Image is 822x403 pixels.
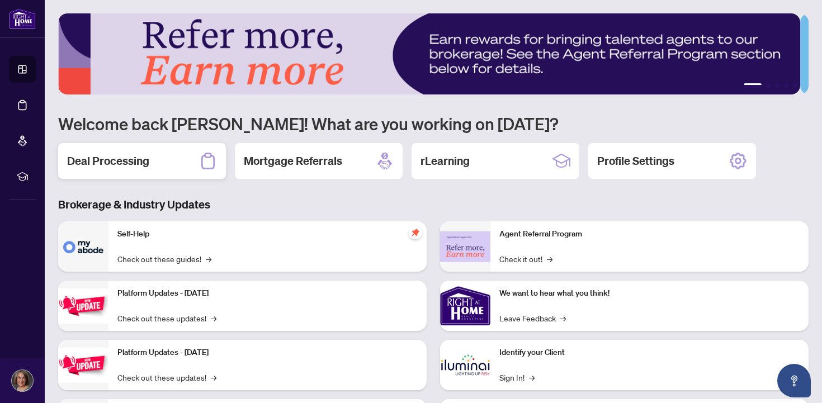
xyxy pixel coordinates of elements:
[67,153,149,169] h2: Deal Processing
[421,153,470,169] h2: rLearning
[117,312,216,324] a: Check out these updates!→
[58,221,108,272] img: Self-Help
[58,113,809,134] h1: Welcome back [PERSON_NAME]! What are you working on [DATE]?
[244,153,342,169] h2: Mortgage Referrals
[117,253,211,265] a: Check out these guides!→
[744,83,762,88] button: 1
[9,8,36,29] img: logo
[777,364,811,397] button: Open asap
[58,288,108,324] img: Platform Updates - July 21, 2025
[775,83,780,88] button: 3
[211,312,216,324] span: →
[499,347,800,359] p: Identify your Client
[117,347,418,359] p: Platform Updates - [DATE]
[766,83,771,88] button: 2
[117,228,418,240] p: Self-Help
[58,348,108,383] img: Platform Updates - July 8, 2025
[784,83,788,88] button: 4
[529,371,535,383] span: →
[117,287,418,300] p: Platform Updates - [DATE]
[117,371,216,383] a: Check out these updates!→
[440,231,490,262] img: Agent Referral Program
[499,253,552,265] a: Check it out!→
[58,197,809,212] h3: Brokerage & Industry Updates
[499,371,535,383] a: Sign In!→
[206,253,211,265] span: →
[499,312,566,324] a: Leave Feedback→
[440,340,490,390] img: Identify your Client
[58,13,800,94] img: Slide 0
[499,287,800,300] p: We want to hear what you think!
[560,312,566,324] span: →
[440,281,490,331] img: We want to hear what you think!
[499,228,800,240] p: Agent Referral Program
[409,226,422,239] span: pushpin
[547,253,552,265] span: →
[12,370,33,391] img: Profile Icon
[793,83,797,88] button: 5
[211,371,216,383] span: →
[597,153,674,169] h2: Profile Settings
